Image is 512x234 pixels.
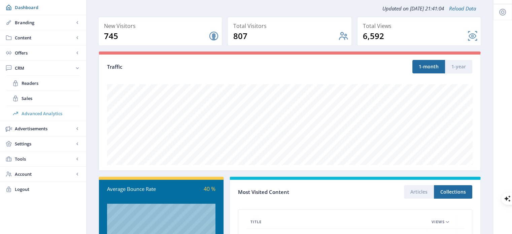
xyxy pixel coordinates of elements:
[412,60,445,73] button: 1-month
[445,60,472,73] button: 1-year
[444,5,476,12] a: Reload Data
[233,31,338,41] div: 807
[15,125,74,132] span: Advertisements
[104,21,219,31] div: New Visitors
[250,218,262,226] span: Title
[434,185,472,199] button: Collections
[238,187,355,197] div: Most Visited Content
[204,185,215,193] span: 40 %
[15,140,74,147] span: Settings
[432,218,445,226] span: Views
[7,76,79,91] a: Readers
[107,185,161,193] div: Average Bounce Rate
[15,156,74,162] span: Tools
[363,21,478,31] div: Total Views
[15,4,81,11] span: Dashboard
[107,63,290,71] div: Traffic
[7,106,79,121] a: Advanced Analytics
[15,19,74,26] span: Branding
[22,95,79,102] span: Sales
[15,49,74,56] span: Offers
[104,31,208,41] div: 745
[15,186,81,193] span: Logout
[15,34,74,41] span: Content
[22,80,79,87] span: Readers
[22,110,79,117] span: Advanced Analytics
[404,185,434,199] button: Articles
[15,65,74,71] span: CRM
[233,21,348,31] div: Total Visitors
[15,171,74,177] span: Account
[363,31,467,41] div: 6,592
[7,91,79,106] a: Sales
